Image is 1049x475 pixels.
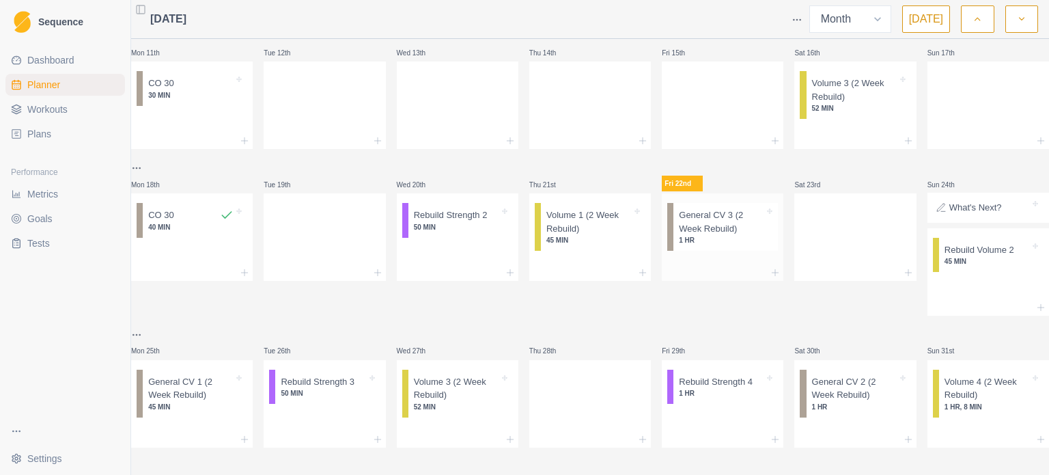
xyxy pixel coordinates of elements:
[5,183,125,205] a: Metrics
[927,48,968,58] p: Sun 17th
[402,370,513,418] div: Volume 3 (2 Week Rebuild)52 MIN
[679,388,764,398] p: 1 HR
[945,402,1030,412] p: 1 HR, 8 MIN
[662,176,703,191] p: Fri 22nd
[5,208,125,230] a: Goals
[949,201,1002,215] p: What's Next?
[667,370,778,405] div: Rebuild Strength 41 HR
[137,71,247,106] div: CO 3030 MIN
[667,203,778,251] div: General CV 3 (2 Week Rebuild)1 HR
[679,235,764,245] p: 1 HR
[933,370,1044,418] div: Volume 4 (2 Week Rebuild)1 HR, 8 MIN
[264,180,305,190] p: Tue 19th
[529,48,570,58] p: Thu 14th
[414,402,499,412] p: 52 MIN
[264,346,305,356] p: Tue 26th
[5,161,125,183] div: Performance
[800,71,910,119] div: Volume 3 (2 Week Rebuild)52 MIN
[945,375,1030,402] p: Volume 4 (2 Week Rebuild)
[679,208,764,235] p: General CV 3 (2 Week Rebuild)
[5,448,125,470] button: Settings
[27,78,60,92] span: Planner
[397,180,438,190] p: Wed 20th
[5,5,125,38] a: LogoSequence
[27,236,50,250] span: Tests
[535,203,645,251] div: Volume 1 (2 Week Rebuild)45 MIN
[927,193,1049,223] div: What's Next?
[546,208,632,235] p: Volume 1 (2 Week Rebuild)
[264,48,305,58] p: Tue 12th
[150,11,186,27] span: [DATE]
[148,90,234,100] p: 30 MIN
[927,346,968,356] p: Sun 31st
[546,235,632,245] p: 45 MIN
[281,375,354,389] p: Rebuild Strength 3
[812,103,897,113] p: 52 MIN
[5,49,125,71] a: Dashboard
[148,208,174,222] p: CO 30
[402,203,513,238] div: Rebuild Strength 250 MIN
[812,402,897,412] p: 1 HR
[148,402,234,412] p: 45 MIN
[662,346,703,356] p: Fri 29th
[812,375,897,402] p: General CV 2 (2 Week Rebuild)
[27,53,74,67] span: Dashboard
[902,5,950,33] button: [DATE]
[679,375,753,389] p: Rebuild Strength 4
[397,48,438,58] p: Wed 13th
[414,375,499,402] p: Volume 3 (2 Week Rebuild)
[397,346,438,356] p: Wed 27th
[5,123,125,145] a: Plans
[812,77,897,103] p: Volume 3 (2 Week Rebuild)
[800,370,910,418] div: General CV 2 (2 Week Rebuild)1 HR
[148,222,234,232] p: 40 MIN
[27,212,53,226] span: Goals
[27,103,68,116] span: Workouts
[945,243,1014,257] p: Rebuild Volume 2
[137,370,247,418] div: General CV 1 (2 Week Rebuild)45 MIN
[5,232,125,254] a: Tests
[269,370,380,405] div: Rebuild Strength 350 MIN
[27,187,58,201] span: Metrics
[927,180,968,190] p: Sun 24th
[131,48,172,58] p: Mon 11th
[131,346,172,356] p: Mon 25th
[794,48,835,58] p: Sat 16th
[662,48,703,58] p: Fri 15th
[148,375,234,402] p: General CV 1 (2 Week Rebuild)
[38,17,83,27] span: Sequence
[414,208,488,222] p: Rebuild Strength 2
[945,256,1030,267] p: 45 MIN
[137,203,247,238] div: CO 3040 MIN
[14,11,31,33] img: Logo
[529,180,570,190] p: Thu 21st
[148,77,174,90] p: CO 30
[529,346,570,356] p: Thu 28th
[933,238,1044,273] div: Rebuild Volume 245 MIN
[281,388,366,398] p: 50 MIN
[27,127,51,141] span: Plans
[794,180,835,190] p: Sat 23rd
[414,222,499,232] p: 50 MIN
[5,98,125,120] a: Workouts
[5,74,125,96] a: Planner
[794,346,835,356] p: Sat 30th
[131,180,172,190] p: Mon 18th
